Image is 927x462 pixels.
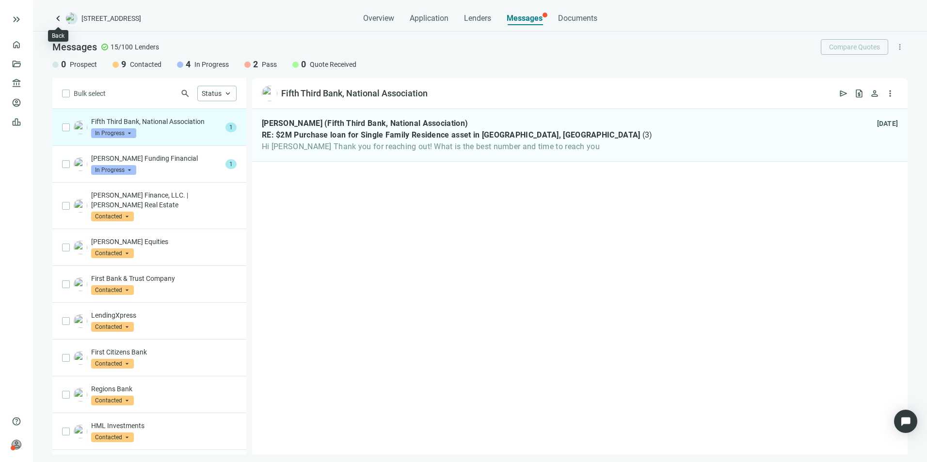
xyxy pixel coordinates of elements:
[74,388,87,401] img: c07615a9-6947-4b86-b81a-90c7b5606308.png
[410,14,448,23] span: Application
[91,347,237,357] p: First Citizens Bank
[854,89,864,98] span: request_quote
[642,130,653,140] span: ( 3 )
[839,89,848,98] span: send
[74,425,87,438] img: 384926dc-cb31-43a6-84c5-09bd79558510
[61,59,66,70] span: 0
[262,119,468,128] span: [PERSON_NAME] (Fifth Third Bank, National Association)
[895,43,904,51] span: more_vert
[52,13,64,24] a: keyboard_arrow_left
[74,277,87,291] img: 18f3b5a1-832e-4185-afdf-11722249b356
[135,42,159,52] span: Lenders
[262,130,640,140] span: RE: $2M Purchase loan for Single Family Residence asset in [GEOGRAPHIC_DATA], [GEOGRAPHIC_DATA]
[194,60,229,69] span: In Progress
[91,165,136,175] span: In Progress
[892,39,908,55] button: more_vert
[74,351,87,365] img: 9901bdd9-2844-4f01-af16-050bde43efd2.png
[12,78,18,88] span: account_balance
[253,59,258,70] span: 2
[91,190,237,210] p: [PERSON_NAME] Finance, LLC. | [PERSON_NAME] Real Estate
[821,39,888,55] button: Compare Quotes
[52,32,64,40] div: Back
[12,416,21,426] span: help
[74,88,106,99] span: Bulk select
[81,14,141,23] span: [STREET_ADDRESS]
[867,86,882,101] button: person
[91,359,134,369] span: Contacted
[870,89,879,98] span: person
[851,86,867,101] button: request_quote
[74,314,87,328] img: 196c1ef2-2a8a-4147-8a32-64b4de63b102
[91,248,134,258] span: Contacted
[202,90,222,97] span: Status
[74,121,87,134] img: d5a387a8-6d76-4401-98f3-301e054bb86c
[262,86,277,101] img: d5a387a8-6d76-4401-98f3-301e054bb86c
[91,128,136,138] span: In Progress
[225,123,237,132] span: 1
[877,119,898,128] div: [DATE]
[885,89,895,98] span: more_vert
[281,88,428,99] div: Fifth Third Bank, National Association
[882,86,898,101] button: more_vert
[186,59,191,70] span: 4
[12,440,21,449] span: person
[91,285,134,295] span: Contacted
[558,14,597,23] span: Documents
[225,159,237,169] span: 1
[91,154,222,163] p: [PERSON_NAME] Funding Financial
[224,89,232,98] span: keyboard_arrow_up
[91,396,134,405] span: Contacted
[262,60,277,69] span: Pass
[836,86,851,101] button: send
[464,14,491,23] span: Lenders
[301,59,306,70] span: 0
[91,237,237,246] p: [PERSON_NAME] Equities
[262,142,652,152] span: Hi [PERSON_NAME] Thank you for reaching out! What is the best number and time to reach you
[91,322,134,332] span: Contacted
[11,14,22,25] button: keyboard_double_arrow_right
[363,14,394,23] span: Overview
[121,59,126,70] span: 9
[111,42,133,52] span: 15/100
[74,157,87,171] img: ce18f0a4-9031-4df5-88d4-6eeff984b7ef
[70,60,97,69] span: Prospect
[91,432,134,442] span: Contacted
[91,117,222,126] p: Fifth Third Bank, National Association
[66,13,78,24] img: deal-logo
[91,274,237,283] p: First Bank & Trust Company
[74,241,87,254] img: 0df60d6e-16a2-4b30-b196-3778daa24cbb
[74,199,87,213] img: 82d333c4-b4a8-47c4-91f4-1c91c19e1a34
[52,41,97,53] span: Messages
[507,14,543,23] span: Messages
[91,421,237,431] p: HML Investments
[180,89,190,98] span: search
[894,410,917,433] div: Open Intercom Messenger
[91,310,237,320] p: LendingXpress
[310,60,356,69] span: Quote Received
[91,384,237,394] p: Regions Bank
[101,43,109,51] span: check_circle
[91,212,134,221] span: Contacted
[130,60,161,69] span: Contacted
